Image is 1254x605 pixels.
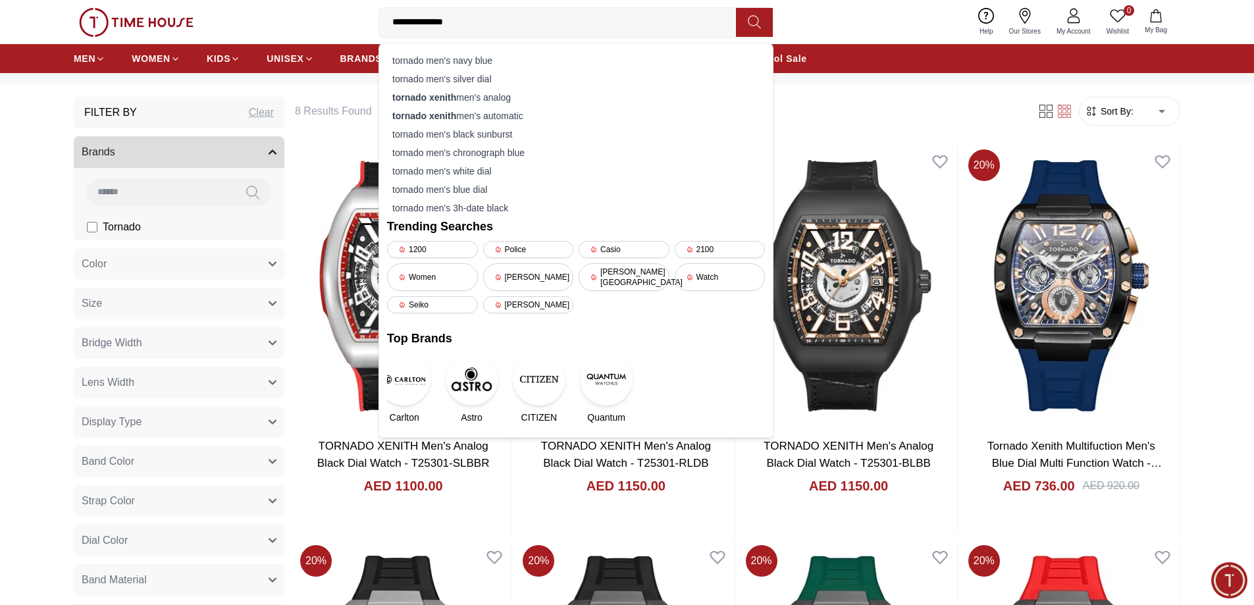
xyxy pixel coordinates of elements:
span: My Account [1051,26,1096,36]
a: TORNADO XENITH Men's Analog Black Dial Watch - T25301-SLBBR [317,440,490,469]
span: 20 % [968,149,1000,181]
span: Dial Color [82,533,128,548]
div: tornado men's chronograph blue [387,144,765,162]
button: My Bag [1137,7,1175,38]
button: Size [74,288,284,319]
div: [PERSON_NAME] [483,296,574,313]
h4: AED 736.00 [1003,477,1075,495]
img: Quantum [580,353,633,406]
div: Casio [579,241,669,258]
div: [PERSON_NAME] [483,263,574,291]
span: Tornado [103,219,141,235]
span: Size [82,296,102,311]
div: Seiko [387,296,478,313]
div: tornado men's blue dial [387,180,765,199]
span: Lens Width [82,375,134,390]
div: Clear [249,105,274,120]
span: WOMEN [132,52,170,65]
span: Color [82,256,107,272]
div: men's analog [387,88,765,107]
span: 20 % [300,545,332,577]
a: CarltonCarlton [387,353,421,424]
div: tornado men's white dial [387,162,765,180]
a: 0Wishlist [1099,5,1137,39]
span: Band Material [82,572,147,588]
h4: AED 1150.00 [587,477,666,495]
img: Tornado Xenith Multifuction Men's Blue Dial Multi Function Watch - T23105-BSNNK [963,144,1180,427]
div: 1200 [387,241,478,258]
div: Women [387,263,478,291]
strong: tornado xenith [392,111,456,121]
div: AED 920.00 [1083,478,1139,494]
div: Chat Widget [1211,562,1247,598]
span: Astro [461,411,483,424]
button: Band Color [74,446,284,477]
a: Help [972,5,1001,39]
span: KIDS [207,52,230,65]
a: Our Stores [1001,5,1049,39]
span: Band Color [82,454,134,469]
input: Tornado [87,222,97,232]
button: Lens Width [74,367,284,398]
a: CITIZENCITIZEN [522,353,556,424]
a: UNISEX [267,47,313,70]
div: men's automatic [387,107,765,125]
strong: tornado xenith [392,92,456,103]
div: Police [483,241,574,258]
a: TORNADO XENITH Men's Analog Black Dial Watch - T25301-RLDB [541,440,711,469]
a: Tornado Xenith Multifuction Men's Blue Dial Multi Function Watch - T23105-BSNNK [987,440,1162,486]
img: Carlton [378,353,431,406]
div: [PERSON_NAME][GEOGRAPHIC_DATA] [579,263,669,291]
h4: AED 1150.00 [809,477,888,495]
div: tornado men's 3h-date black [387,199,765,217]
img: ... [79,8,194,37]
span: Strap Color [82,493,135,509]
span: Sort By: [1098,105,1134,118]
span: Help [974,26,999,36]
button: Color [74,248,284,280]
img: TORNADO XENITH Men's Analog Black Dial Watch - T25301-BLBB [741,144,957,427]
h6: 8 Results Found [295,103,1021,119]
h2: Trending Searches [387,217,765,236]
span: Our Stores [1004,26,1046,36]
button: Band Material [74,564,284,596]
a: WOMEN [132,47,180,70]
a: MEN [74,47,105,70]
span: Wishlist [1101,26,1134,36]
span: Quantum [587,411,625,424]
img: TORNADO XENITH Men's Analog Black Dial Watch - T25301-SLBBR [295,144,511,427]
h2: Top Brands [387,329,765,348]
span: Display Type [82,414,142,430]
span: UNISEX [267,52,303,65]
span: 20 % [523,545,554,577]
button: Bridge Width [74,327,284,359]
h4: AED 1100.00 [364,477,443,495]
div: tornado men's silver dial [387,70,765,88]
span: Brands [82,144,115,160]
span: Carlton [390,411,419,424]
a: KIDS [207,47,240,70]
div: tornado men's navy blue [387,51,765,70]
div: 2100 [675,241,766,258]
span: My Bag [1139,25,1172,35]
button: Dial Color [74,525,284,556]
span: Bridge Width [82,335,142,351]
button: Sort By: [1085,105,1134,118]
img: CITIZEN [513,353,565,406]
div: tornado men's black sunburst [387,125,765,144]
button: Display Type [74,406,284,438]
span: CITIZEN [521,411,557,424]
span: 0 [1124,5,1134,16]
span: 20 % [968,545,1000,577]
a: AstroAstro [454,353,488,424]
div: Watch [675,263,766,291]
span: MEN [74,52,95,65]
a: TORNADO XENITH Men's Analog Black Dial Watch - T25301-BLBB [764,440,933,469]
h3: Filter By [84,105,137,120]
span: 20 % [746,545,777,577]
button: Brands [74,136,284,168]
span: BRANDS [340,52,382,65]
